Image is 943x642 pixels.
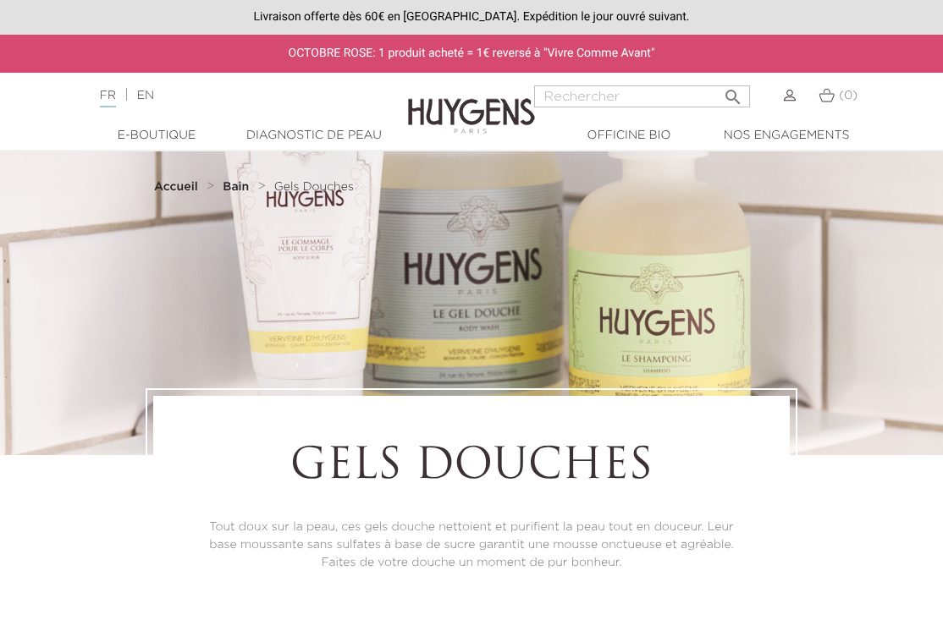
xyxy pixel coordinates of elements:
strong: Bain [223,181,249,193]
button:  [718,80,748,103]
a: FR [100,90,116,107]
img: Huygens [408,71,535,136]
div: | [91,85,380,106]
a: Officine Bio [550,127,708,145]
a: Diagnostic de peau [235,127,393,145]
p: Tout doux sur la peau, ces gels douche nettoient et purifient la peau tout en douceur. Leur base ... [200,519,743,572]
a: E-Boutique [78,127,235,145]
span: (0) [839,90,858,102]
i:  [723,82,743,102]
h1: Gels Douches [200,442,743,493]
span: Gels Douches [274,181,354,193]
a: Accueil [154,180,201,194]
a: Gels Douches [274,180,354,194]
input: Rechercher [534,85,750,107]
a: Bain [223,180,253,194]
a: Nos engagements [708,127,865,145]
strong: Accueil [154,181,198,193]
a: EN [137,90,154,102]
